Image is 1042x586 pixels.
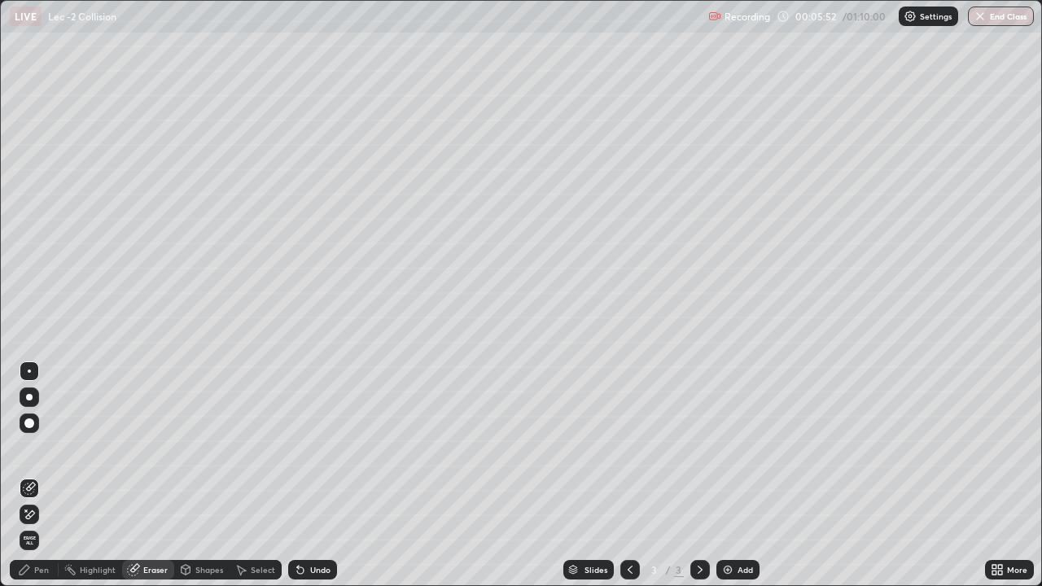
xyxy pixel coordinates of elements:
div: Add [738,566,753,574]
div: / [666,565,671,575]
div: More [1007,566,1027,574]
p: LIVE [15,10,37,23]
img: class-settings-icons [904,10,917,23]
img: recording.375f2c34.svg [708,10,721,23]
img: add-slide-button [721,563,734,576]
div: Undo [310,566,331,574]
img: end-class-cross [974,10,987,23]
div: Select [251,566,275,574]
p: Lec -2 Collision [48,10,116,23]
div: Eraser [143,566,168,574]
div: Pen [34,566,49,574]
div: Slides [584,566,607,574]
div: Highlight [80,566,116,574]
div: Shapes [195,566,223,574]
div: 3 [674,562,684,577]
p: Settings [920,12,952,20]
div: 3 [646,565,663,575]
button: End Class [968,7,1034,26]
span: Erase all [20,536,38,545]
p: Recording [725,11,770,23]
